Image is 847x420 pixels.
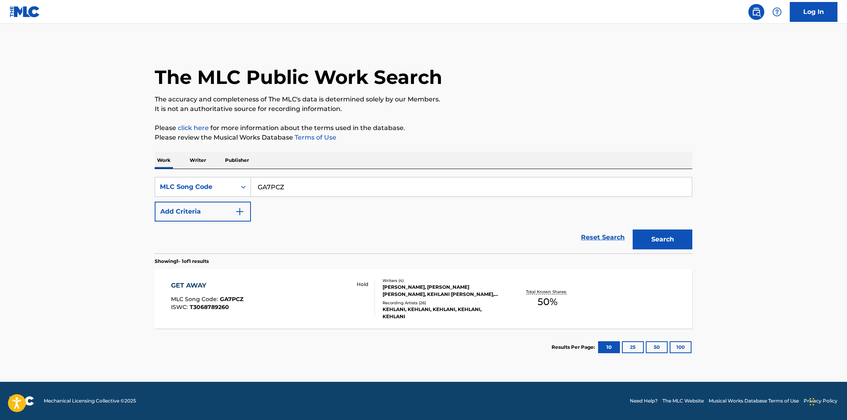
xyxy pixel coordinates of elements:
div: KEHLANI, KEHLANI, KEHLANI, KEHLANI, KEHLANI [383,306,503,320]
div: MLC Song Code [160,182,231,192]
span: Mechanical Licensing Collective © 2025 [44,397,136,404]
a: Reset Search [577,229,629,246]
p: Publisher [223,152,251,169]
a: Terms of Use [293,134,336,141]
span: MLC Song Code : [171,296,220,303]
h1: The MLC Public Work Search [155,65,442,89]
p: It is not an authoritative source for recording information. [155,104,692,114]
div: Writers ( 4 ) [383,278,503,284]
p: The accuracy and completeness of The MLC's data is determined solely by our Members. [155,95,692,104]
p: Results Per Page: [552,344,597,351]
button: Search [633,229,692,249]
a: Musical Works Database Terms of Use [709,397,799,404]
p: Showing 1 - 1 of 1 results [155,258,209,265]
div: Drag [810,390,814,414]
p: Please for more information about the terms used in the database. [155,123,692,133]
button: 25 [622,341,644,353]
a: Public Search [748,4,764,20]
div: Help [769,4,785,20]
a: Need Help? [630,397,658,404]
div: [PERSON_NAME], [PERSON_NAME] [PERSON_NAME], KEHLANI [PERSON_NAME], [PERSON_NAME] [383,284,503,298]
p: Total Known Shares: [526,289,569,295]
button: 50 [646,341,668,353]
img: 9d2ae6d4665cec9f34b9.svg [235,207,245,216]
p: Hold [357,281,368,288]
p: Please review the Musical Works Database [155,133,692,142]
button: 100 [670,341,692,353]
a: GET AWAYMLC Song Code:GA7PCZISWC:T3068789260 HoldWriters (4)[PERSON_NAME], [PERSON_NAME] [PERSON_... [155,269,692,329]
img: help [772,7,782,17]
a: Log In [790,2,837,22]
iframe: Chat Widget [807,382,847,420]
span: ISWC : [171,303,190,311]
img: logo [10,396,34,406]
img: MLC Logo [10,6,40,17]
form: Search Form [155,177,692,253]
p: Writer [187,152,208,169]
a: The MLC Website [662,397,704,404]
span: T3068789260 [190,303,229,311]
button: Add Criteria [155,202,251,222]
span: GA7PCZ [220,296,243,303]
button: 10 [598,341,620,353]
div: Recording Artists ( 26 ) [383,300,503,306]
span: 50 % [538,295,558,309]
div: GET AWAY [171,281,243,290]
p: Work [155,152,173,169]
a: click here [178,124,209,132]
img: search [752,7,761,17]
a: Privacy Policy [804,397,837,404]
